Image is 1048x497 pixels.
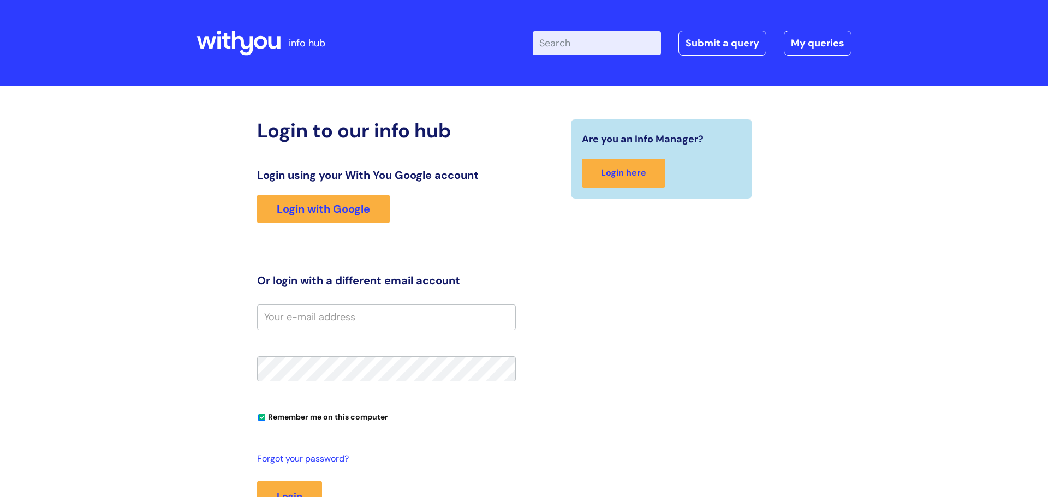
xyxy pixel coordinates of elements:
a: Login with Google [257,195,390,223]
a: Submit a query [678,31,766,56]
p: info hub [289,34,325,52]
div: You can uncheck this option if you're logging in from a shared device [257,408,516,425]
input: Remember me on this computer [258,414,265,421]
a: Login here [582,159,665,188]
h3: Login using your With You Google account [257,169,516,182]
a: Forgot your password? [257,451,510,467]
h3: Or login with a different email account [257,274,516,287]
a: My queries [784,31,851,56]
input: Your e-mail address [257,304,516,330]
input: Search [533,31,661,55]
label: Remember me on this computer [257,410,388,422]
h2: Login to our info hub [257,119,516,142]
span: Are you an Info Manager? [582,130,704,148]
